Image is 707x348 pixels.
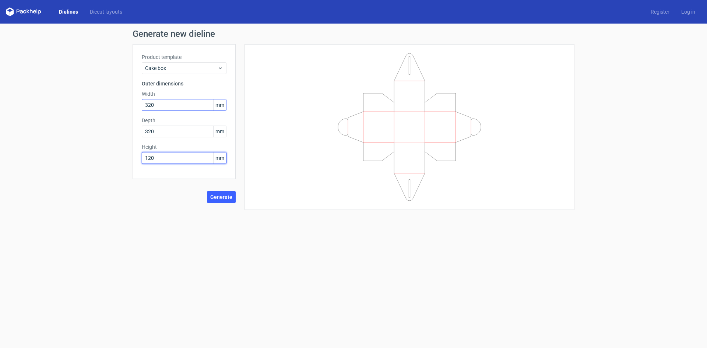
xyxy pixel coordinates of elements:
[210,194,232,200] span: Generate
[142,80,226,87] h3: Outer dimensions
[213,99,226,110] span: mm
[142,143,226,151] label: Height
[142,117,226,124] label: Depth
[207,191,236,203] button: Generate
[675,8,701,15] a: Log in
[53,8,84,15] a: Dielines
[84,8,128,15] a: Diecut layouts
[142,90,226,98] label: Width
[213,126,226,137] span: mm
[145,64,218,72] span: Cake box
[213,152,226,164] span: mm
[645,8,675,15] a: Register
[133,29,574,38] h1: Generate new dieline
[142,53,226,61] label: Product template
